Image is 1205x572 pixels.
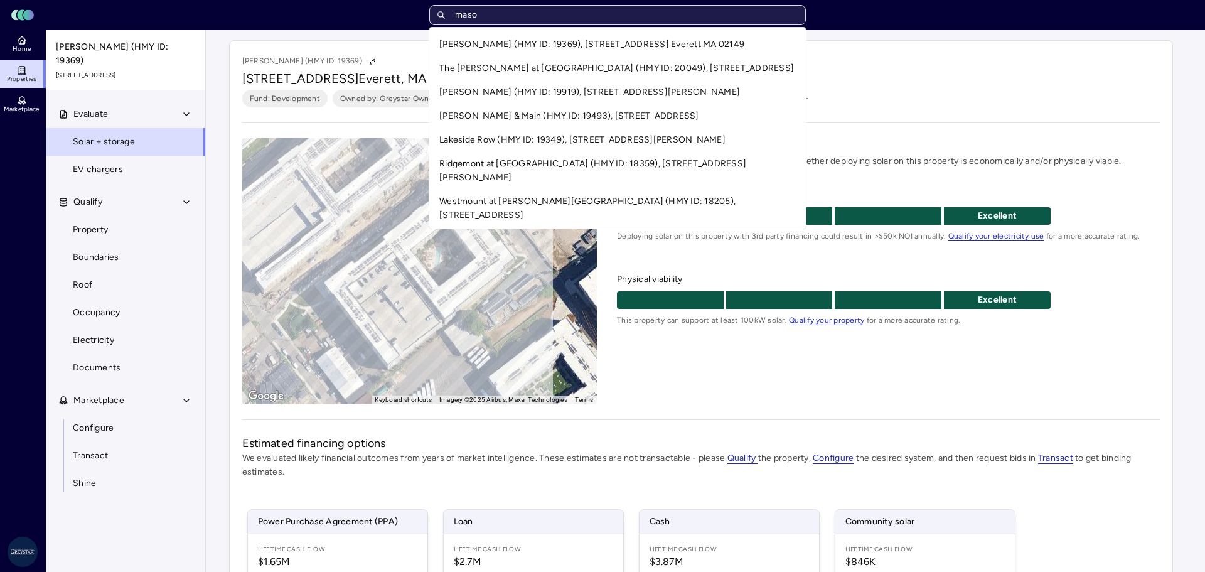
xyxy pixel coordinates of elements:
[434,190,801,227] a: Westmount at [PERSON_NAME][GEOGRAPHIC_DATA] (HMY ID: 18205), [STREET_ADDRESS]
[434,128,801,152] a: Lakeside Row (HMY ID: 19349), [STREET_ADDRESS][PERSON_NAME]
[434,80,801,104] a: [PERSON_NAME] (HMY ID: 19919), [STREET_ADDRESS][PERSON_NAME]
[434,152,801,190] a: Ridgemont at [GEOGRAPHIC_DATA] (HMY ID: 18359), [STREET_ADDRESS][PERSON_NAME]
[434,104,801,128] a: [PERSON_NAME] & Main (HMY ID: 19493), [STREET_ADDRESS]
[434,227,801,251] a: [PERSON_NAME] Ridge (HMY ID: 21134), [STREET_ADDRESS]
[434,33,801,57] a: [PERSON_NAME] (HMY ID: 19369), [STREET_ADDRESS] Everett MA 02149
[434,57,801,80] a: The [PERSON_NAME] at [GEOGRAPHIC_DATA] (HMY ID: 20049), [STREET_ADDRESS]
